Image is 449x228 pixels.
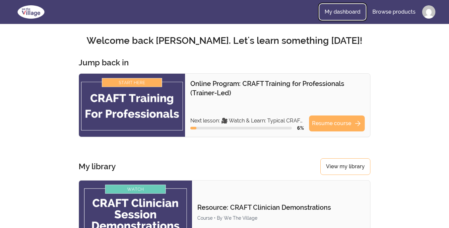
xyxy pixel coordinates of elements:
[309,115,365,131] a: Resume coursearrow_forward
[14,4,48,20] img: We The Village logo
[79,161,116,172] h3: My library
[319,4,366,20] a: My dashboard
[14,35,435,47] h2: Welcome back [PERSON_NAME]. Let's learn something [DATE]!
[190,127,292,129] div: Course progress
[320,158,370,175] a: View my library
[297,125,304,131] span: 6 %
[190,79,365,98] p: Online Program: CRAFT Training for Professionals (Trainer-Led)
[319,4,435,20] nav: Main
[367,4,421,20] a: Browse products
[190,117,304,125] p: Next lesson: 🎥 Watch & Learn: Typical CRAFT Format
[197,215,365,221] div: Course • By We The Village
[79,57,129,68] h3: Jump back in
[79,74,185,137] img: Product image for Online Program: CRAFT Training for Professionals (Trainer-Led)
[197,203,365,212] p: Resource: CRAFT Clinician Demonstrations
[354,119,362,127] span: arrow_forward
[422,5,435,19] img: Profile image for Jamie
